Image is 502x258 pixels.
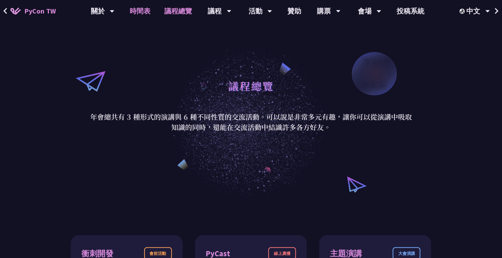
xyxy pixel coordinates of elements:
img: Locale Icon [460,9,467,14]
h1: 議程總覽 [228,75,274,96]
img: Home icon of PyCon TW 2025 [10,8,21,15]
p: 年會總共有 3 種形式的演講與 6 種不同性質的交流活動。可以說是非常多元有趣，讓你可以從演講中吸取知識的同時，還能在交流活動中結識許多各方好友。 [90,112,412,132]
span: PyCon TW [24,6,56,16]
a: PyCon TW [3,2,63,20]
